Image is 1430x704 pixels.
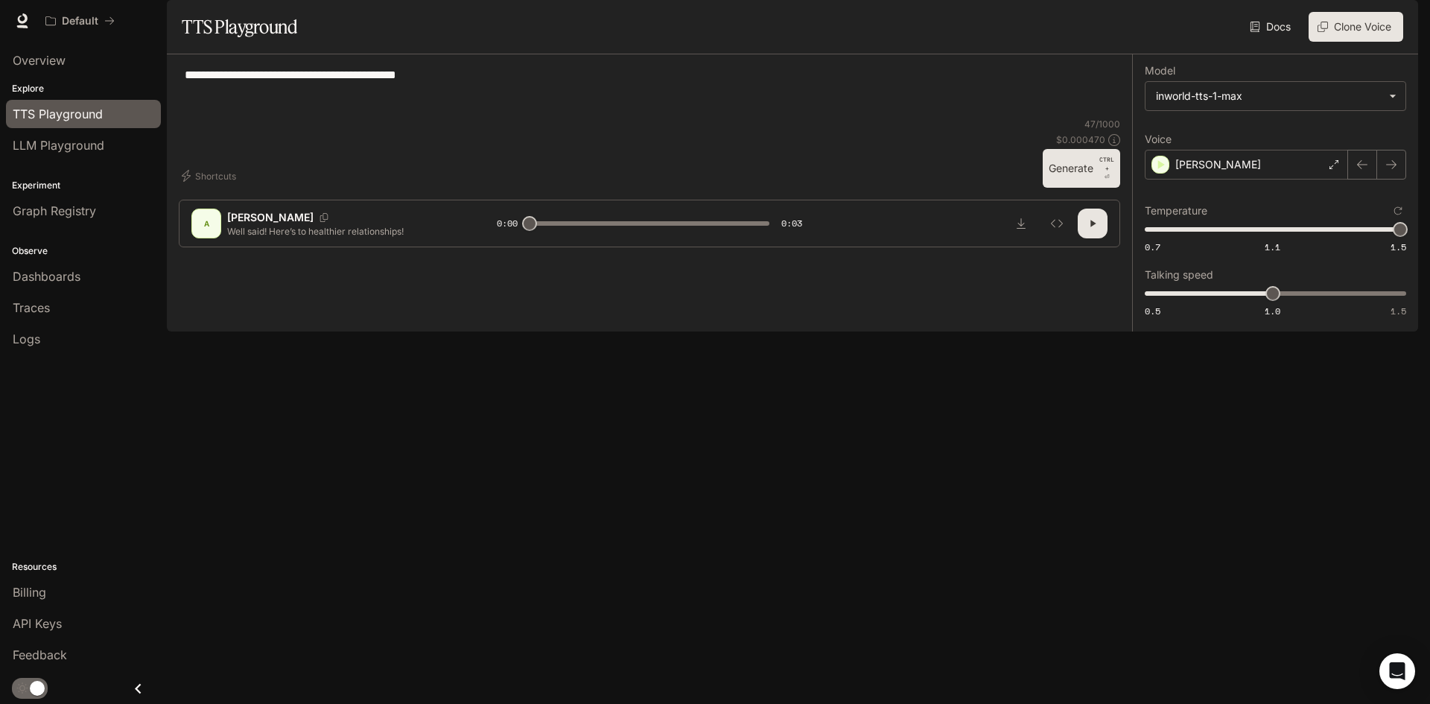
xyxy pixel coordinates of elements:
button: GenerateCTRL +⏎ [1043,149,1120,188]
p: $ 0.000470 [1056,133,1105,146]
button: Inspect [1042,209,1072,238]
span: 1.1 [1265,241,1280,253]
p: [PERSON_NAME] [1175,157,1261,172]
button: Copy Voice ID [314,213,334,222]
span: 1.5 [1391,241,1406,253]
span: 0:00 [497,216,518,231]
span: 0:03 [781,216,802,231]
p: Talking speed [1145,270,1213,280]
p: Voice [1145,134,1172,145]
a: Docs [1247,12,1297,42]
span: 1.0 [1265,305,1280,317]
span: 0.7 [1145,241,1160,253]
div: Open Intercom Messenger [1379,653,1415,689]
button: Clone Voice [1309,12,1403,42]
span: 0.5 [1145,305,1160,317]
button: Reset to default [1390,203,1406,219]
p: CTRL + [1099,155,1114,173]
div: A [194,212,218,235]
p: Model [1145,66,1175,76]
p: Well said! Here’s to healthier relationships! [227,225,461,238]
p: Default [62,15,98,28]
span: 1.5 [1391,305,1406,317]
p: ⏎ [1099,155,1114,182]
button: Shortcuts [179,164,242,188]
p: [PERSON_NAME] [227,210,314,225]
div: inworld-tts-1-max [1156,89,1382,104]
button: All workspaces [39,6,121,36]
p: Temperature [1145,206,1207,216]
button: Download audio [1006,209,1036,238]
h1: TTS Playground [182,12,297,42]
p: 47 / 1000 [1084,118,1120,130]
div: inworld-tts-1-max [1145,82,1405,110]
